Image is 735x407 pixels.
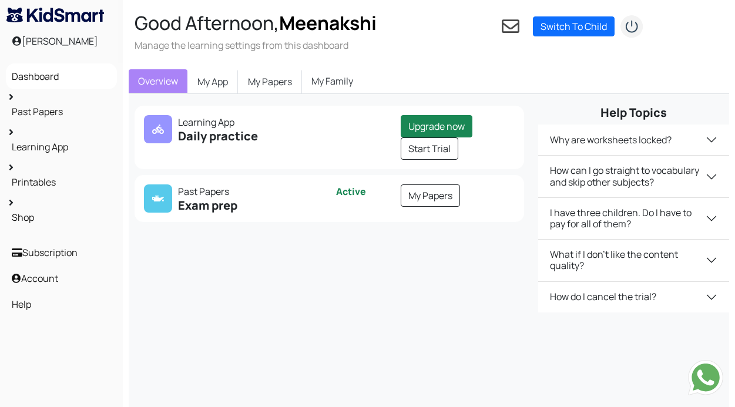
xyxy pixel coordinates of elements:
a: Printables [9,172,114,192]
button: Why are worksheets locked? [538,125,729,155]
a: Learning App [9,137,114,157]
a: Shop [9,207,114,227]
h5: Exam prep [144,199,323,213]
button: How do I cancel the trial? [538,282,729,312]
a: Dashboard [9,66,114,86]
a: My App [187,69,238,94]
span: Active [336,185,366,198]
a: Help [9,294,114,314]
p: Past Papers [144,184,323,199]
img: logout2.png [620,15,643,38]
button: How can I go straight to vocabulary and skip other subjects? [538,156,729,197]
a: My Family [302,69,363,93]
a: Switch To Child [533,16,615,36]
a: Subscription [9,243,114,263]
a: Past Papers [9,102,114,122]
p: Learning App [144,115,323,129]
img: Send whatsapp message to +442080035976 [688,360,723,395]
a: My Papers [238,69,302,94]
h5: Daily practice [144,129,323,143]
a: My Papers [401,184,460,207]
button: What if I don't like the content quality? [538,240,729,281]
span: Meenakshi [279,10,377,36]
button: I have three children. Do I have to pay for all of them? [538,198,729,239]
h2: Good Afternoon, [135,12,377,34]
h5: Help Topics [538,106,729,120]
h3: Manage the learning settings from this dashboard [135,39,377,52]
a: Start Trial [401,137,458,160]
a: Overview [129,69,187,93]
img: KidSmart logo [6,8,104,22]
a: Upgrade now [401,115,472,137]
a: Account [9,268,114,288]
